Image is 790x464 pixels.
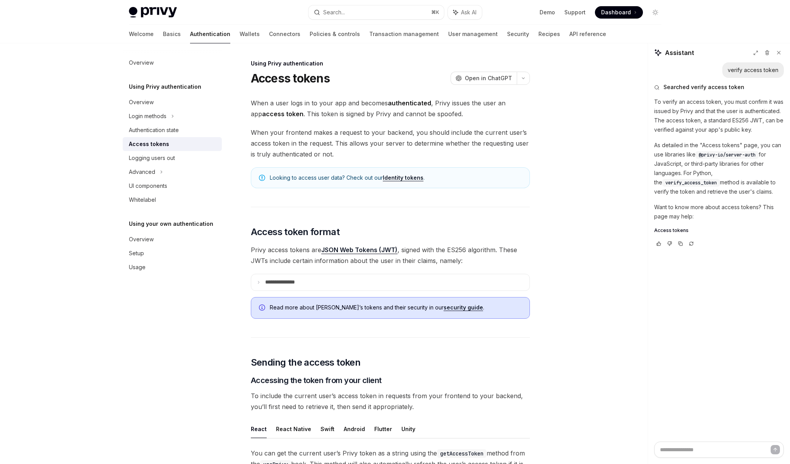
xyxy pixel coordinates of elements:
[269,25,300,43] a: Connectors
[649,6,661,19] button: Toggle dark mode
[259,304,267,312] svg: Info
[663,83,744,91] span: Searched verify access token
[270,304,522,311] span: Read more about [PERSON_NAME]’s tokens and their security in our .
[129,82,201,91] h5: Using Privy authentication
[595,6,643,19] a: Dashboard
[129,249,144,258] div: Setup
[320,420,334,438] button: Swift
[728,66,778,74] div: verify access token
[270,174,522,182] span: Looking to access user data? Check out our .
[251,420,267,438] button: React
[129,167,155,177] div: Advanced
[123,95,222,109] a: Overview
[129,25,154,43] a: Welcome
[654,83,784,91] button: Searched verify access token
[123,151,222,165] a: Logging users out
[538,25,560,43] a: Recipes
[321,246,398,254] a: JSON Web Tokens (JWT)
[388,99,431,107] strong: authenticated
[123,246,222,260] a: Setup
[654,227,784,234] a: Access tokens
[129,263,146,272] div: Usage
[323,8,345,17] div: Search...
[665,48,694,57] span: Assistant
[123,193,222,207] a: Whitelabel
[699,152,756,158] span: @privy-io/server-auth
[251,226,340,238] span: Access token format
[771,445,780,454] button: Send message
[451,72,517,85] button: Open in ChatGPT
[401,420,415,438] button: Unity
[601,9,631,16] span: Dashboard
[654,141,784,196] p: As detailed in the "Access tokens" page, you can use libraries like for JavaScript, or third-part...
[251,356,361,369] span: Sending the access token
[190,25,230,43] a: Authentication
[123,179,222,193] a: UI components
[123,232,222,246] a: Overview
[654,203,784,221] p: Want to know more about access tokens? This page may help:
[262,110,303,118] strong: access token
[448,5,482,19] button: Ask AI
[251,375,382,386] span: Accessing the token from your client
[123,260,222,274] a: Usage
[383,174,423,181] a: Identity tokens
[251,71,330,85] h1: Access tokens
[431,9,439,15] span: ⌘ K
[129,7,177,18] img: light logo
[251,244,530,266] span: Privy access tokens are , signed with the ES256 algorithm. These JWTs include certain information...
[369,25,439,43] a: Transaction management
[129,195,156,205] div: Whitelabel
[276,420,311,438] button: React Native
[564,9,586,16] a: Support
[123,56,222,70] a: Overview
[129,98,154,107] div: Overview
[437,449,487,458] code: getAccessToken
[310,25,360,43] a: Policies & controls
[259,175,265,181] svg: Note
[344,420,365,438] button: Android
[251,127,530,160] span: When your frontend makes a request to your backend, you should include the current user’s access ...
[308,5,444,19] button: Search...⌘K
[129,235,154,244] div: Overview
[654,227,689,234] span: Access tokens
[444,304,483,311] a: security guide
[665,180,717,186] span: verify_access_token
[251,98,530,119] span: When a user logs in to your app and becomes , Privy issues the user an app . This token is signed...
[123,137,222,151] a: Access tokens
[163,25,181,43] a: Basics
[251,60,530,67] div: Using Privy authentication
[129,139,169,149] div: Access tokens
[240,25,260,43] a: Wallets
[129,58,154,67] div: Overview
[654,97,784,134] p: To verify an access token, you must confirm it was issued by Privy and that the user is authentic...
[251,390,530,412] span: To include the current user’s access token in requests from your frontend to your backend, you’ll...
[129,112,166,121] div: Login methods
[540,9,555,16] a: Demo
[465,74,512,82] span: Open in ChatGPT
[129,219,213,229] h5: Using your own authentication
[461,9,476,16] span: Ask AI
[129,181,167,191] div: UI components
[507,25,529,43] a: Security
[374,420,392,438] button: Flutter
[569,25,606,43] a: API reference
[123,123,222,137] a: Authentication state
[129,153,175,163] div: Logging users out
[129,125,179,135] div: Authentication state
[448,25,498,43] a: User management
